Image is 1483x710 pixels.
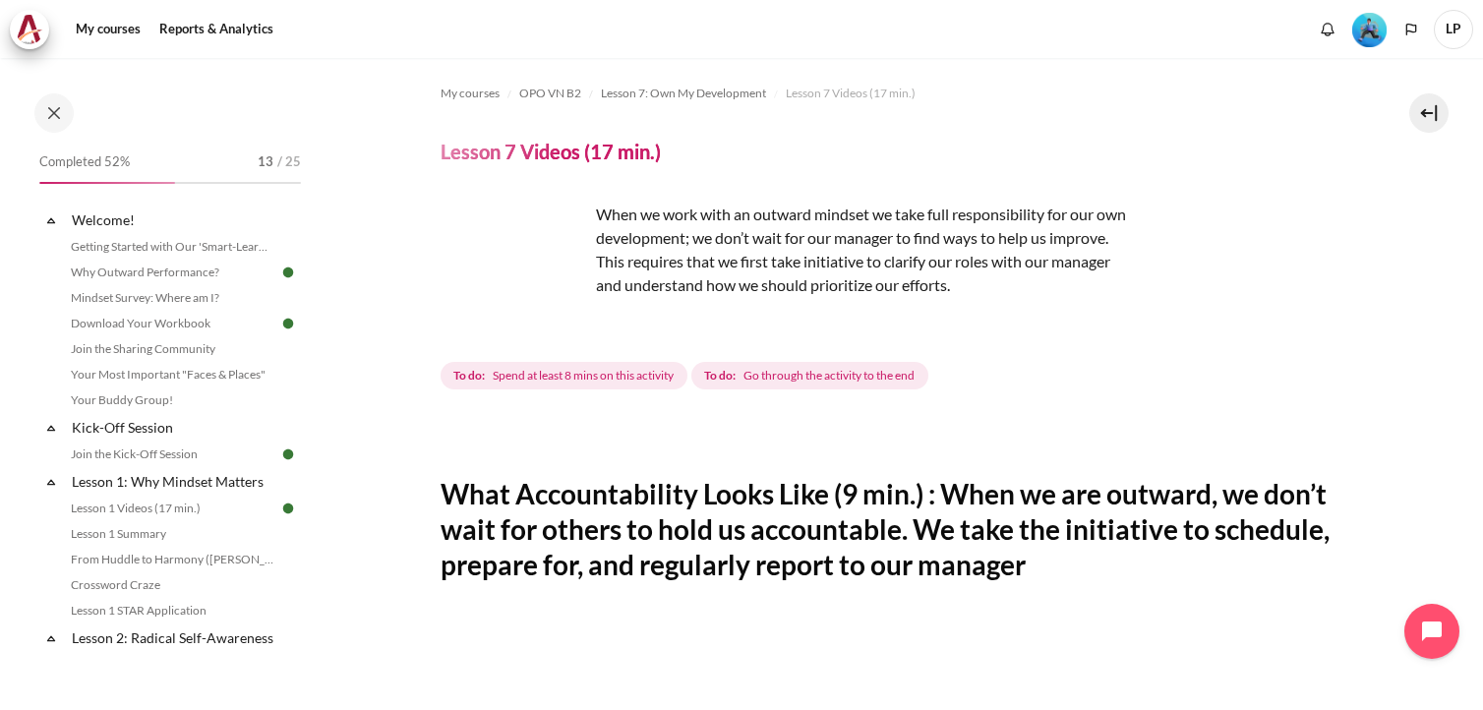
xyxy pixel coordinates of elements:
a: Welcome! [69,207,279,233]
span: 13 [258,152,273,172]
span: My courses [441,85,500,102]
a: Lesson 7 Videos (17 min.) [786,82,916,105]
span: LP [1434,10,1473,49]
span: Spend at least 8 mins on this activity [493,367,674,385]
div: Completion requirements for Lesson 7 Videos (17 min.) [441,358,932,393]
span: Completed 52% [39,152,130,172]
a: Your Buddy Group! [65,388,279,412]
span: Collapse [41,472,61,492]
img: efg [441,203,588,350]
span: Collapse [41,628,61,648]
strong: To do: [453,367,485,385]
img: Done [279,264,297,281]
h4: Lesson 7 Videos (17 min.) [441,139,661,164]
h2: What Accountability Looks Like (9 min.) : When we are outward, we don’t wait for others to hold u... [441,476,1343,583]
span: / 25 [277,152,301,172]
a: Lesson 1: Why Mindset Matters [69,468,279,495]
img: Level #3 [1352,13,1387,47]
span: Lesson 7: Own My Development [601,85,766,102]
a: Kick-Off Session [69,414,279,441]
a: Mindset Survey: Where am I? [65,286,279,310]
button: Languages [1396,15,1426,44]
img: Done [279,315,297,332]
img: Architeck [16,15,43,44]
a: Lesson 1 Summary [65,522,279,546]
a: Join the Kick-Off Session [65,443,279,466]
a: Why Outward Performance? [65,261,279,284]
a: From Huddle to Harmony ([PERSON_NAME]'s Story) [65,548,279,571]
a: Lesson 2: Radical Self-Awareness [69,624,279,651]
a: OPO VN B2 [519,82,581,105]
a: Lesson 2 Videos (20 min.) [65,653,279,677]
strong: To do: [704,367,736,385]
img: Done [279,445,297,463]
a: Lesson 1 Videos (17 min.) [65,497,279,520]
a: Level #3 [1344,11,1394,47]
a: Download Your Workbook [65,312,279,335]
a: Crossword Craze [65,573,279,597]
span: Collapse [41,210,61,230]
a: My courses [69,10,148,49]
span: Go through the activity to the end [743,367,915,385]
div: 52% [39,182,175,184]
div: Level #3 [1352,11,1387,47]
nav: Navigation bar [441,78,1343,109]
a: My courses [441,82,500,105]
a: Architeck Architeck [10,10,59,49]
div: Show notification window with no new notifications [1313,15,1342,44]
img: Done [279,500,297,517]
p: When we work with an outward mindset we take full responsibility for our own development; we don’... [441,203,1129,297]
a: User menu [1434,10,1473,49]
span: Lesson 7 Videos (17 min.) [786,85,916,102]
a: Lesson 1 STAR Application [65,599,279,622]
a: Lesson 7: Own My Development [601,82,766,105]
a: Reports & Analytics [152,10,280,49]
span: OPO VN B2 [519,85,581,102]
a: Join the Sharing Community [65,337,279,361]
span: Collapse [41,418,61,438]
a: Getting Started with Our 'Smart-Learning' Platform [65,235,279,259]
a: Your Most Important "Faces & Places" [65,363,279,386]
